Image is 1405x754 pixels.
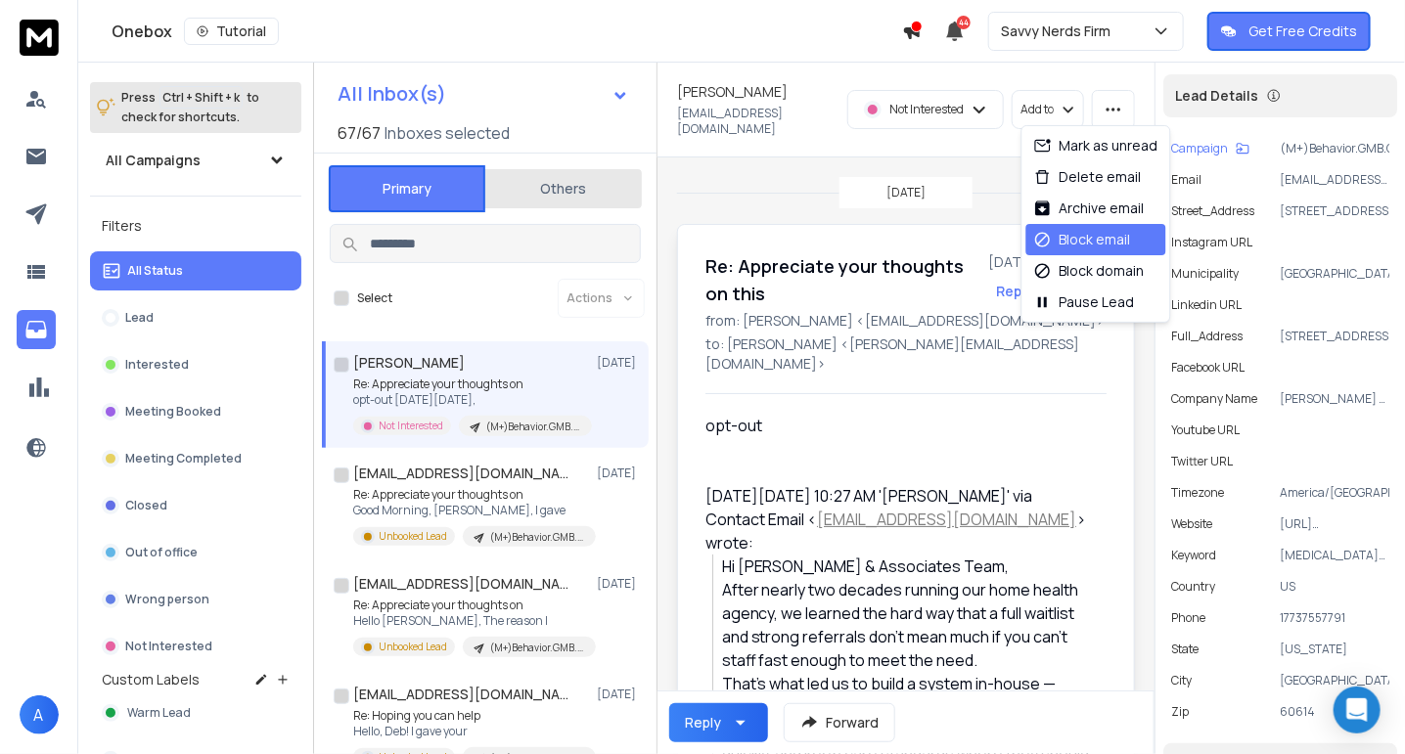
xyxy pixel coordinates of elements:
[20,695,59,734] span: A
[353,685,568,704] h1: [EMAIL_ADDRESS][DOMAIN_NAME]
[1280,579,1389,595] p: US
[379,640,447,654] p: Unbooked Lead
[1280,642,1389,657] p: [US_STATE]
[1171,235,1252,250] p: Instagram URL
[125,592,209,607] p: Wrong person
[1248,22,1357,41] p: Get Free Credits
[1034,292,1135,312] div: Pause Lead
[353,574,568,594] h1: [EMAIL_ADDRESS][DOMAIN_NAME]
[1171,485,1224,501] p: Timezone
[125,404,221,420] p: Meeting Booked
[1034,136,1158,155] div: Mark as unread
[1171,360,1245,376] p: Facebook URL
[597,355,641,371] p: [DATE]
[379,419,443,433] p: Not Interested
[677,82,788,102] h1: [PERSON_NAME]
[1280,266,1389,282] p: [GEOGRAPHIC_DATA]
[353,598,588,613] p: Re: Appreciate your thoughts on
[106,151,201,170] h1: All Campaigns
[490,530,584,545] p: (M+)Behavior.GMB.Q32025
[1171,610,1205,626] p: Phone
[1171,297,1242,313] p: Linkedin URL
[889,102,964,117] p: Not Interested
[705,252,976,307] h1: Re: Appreciate your thoughts on this
[1034,261,1145,281] div: Block domain
[1171,454,1233,469] p: Twitter URL
[1280,141,1389,156] p: (M+)Behavior.GMB.Q32025
[1280,610,1389,626] p: 17737557791
[485,167,642,210] button: Others
[1280,329,1389,344] p: [STREET_ADDRESS]
[486,420,580,434] p: (M+)Behavior.GMB.Q32025
[184,18,279,45] button: Tutorial
[1171,391,1257,407] p: Company Name
[379,529,447,544] p: Unbooked Lead
[353,392,588,408] p: opt-out [DATE][DATE],
[1020,102,1054,117] p: Add to
[1171,141,1228,156] p: Campaign
[125,498,167,513] p: Closed
[1171,203,1254,219] p: Street_Address
[1001,22,1118,41] p: Savvy Nerds Firm
[353,613,588,629] p: Hello [PERSON_NAME], The reason I
[1280,704,1389,720] p: 60614
[353,353,465,373] h1: [PERSON_NAME]
[1171,704,1189,720] p: Zip
[125,545,198,560] p: Out of office
[127,705,191,721] span: Warm Lead
[338,84,446,104] h1: All Inbox(s)
[1280,516,1389,532] p: [URL][DOMAIN_NAME]
[685,713,721,732] div: Reply
[1171,673,1192,688] p: City
[705,484,1091,554] div: [DATE][DATE] 10:27 AM '[PERSON_NAME]' via Contact Email < > wrote:
[597,687,641,702] p: [DATE]
[1171,422,1240,438] p: Youtube URL
[1171,172,1201,188] p: Email
[886,185,926,200] p: [DATE]
[705,334,1107,374] p: to: [PERSON_NAME] <[PERSON_NAME][EMAIL_ADDRESS][DOMAIN_NAME]>
[127,263,183,279] p: All Status
[1280,172,1389,188] p: [EMAIL_ADDRESS][DOMAIN_NAME]
[597,466,641,481] p: [DATE]
[125,451,242,466] p: Meeting Completed
[490,641,584,655] p: (M+)Behavior.GMB.Q32025
[722,578,1091,672] div: After nearly two decades running our home health agency, we learned the hard way that a full wait...
[125,639,212,654] p: Not Interested
[353,377,588,392] p: Re: Appreciate your thoughts on
[597,576,641,592] p: [DATE]
[1171,516,1212,532] p: Website
[1175,86,1258,106] p: Lead Details
[677,106,836,137] p: [EMAIL_ADDRESS][DOMAIN_NAME]
[1171,329,1243,344] p: Full_Address
[1280,673,1389,688] p: [GEOGRAPHIC_DATA]
[1280,485,1389,501] p: America/[GEOGRAPHIC_DATA]
[1280,548,1389,563] p: [MEDICAL_DATA] near [GEOGRAPHIC_DATA], [GEOGRAPHIC_DATA]
[705,311,1107,331] p: from: [PERSON_NAME] <[EMAIL_ADDRESS][DOMAIN_NAME]>
[996,282,1033,301] button: Reply
[159,86,243,109] span: Ctrl + Shift + k
[1034,167,1142,187] div: Delete email
[102,670,200,689] h3: Custom Labels
[90,212,301,240] h3: Filters
[1034,230,1131,249] div: Block email
[1280,203,1389,219] p: [STREET_ADDRESS]
[112,18,902,45] div: Onebox
[1171,579,1215,595] p: Country
[1171,548,1216,563] p: Keyword
[353,708,588,724] p: Re: Hoping you can help
[1171,642,1199,657] p: State
[988,252,1107,272] p: [DATE] : 03:46 pm
[1171,266,1239,282] p: Municipality
[1280,391,1389,407] p: [PERSON_NAME] & Associates
[125,310,154,326] p: Lead
[705,414,1091,461] div: opt-out
[353,503,588,518] p: Good Morning, [PERSON_NAME], I gave
[353,487,588,503] p: Re: Appreciate your thoughts on
[1334,687,1381,733] div: Open Intercom Messenger
[121,88,259,127] p: Press to check for shortcuts.
[353,724,588,739] p: Hello, Deb! I gave your
[784,703,895,742] button: Forward
[1034,199,1145,218] div: Archive email
[357,290,392,306] label: Select
[817,509,1076,530] a: [EMAIL_ADDRESS][DOMAIN_NAME]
